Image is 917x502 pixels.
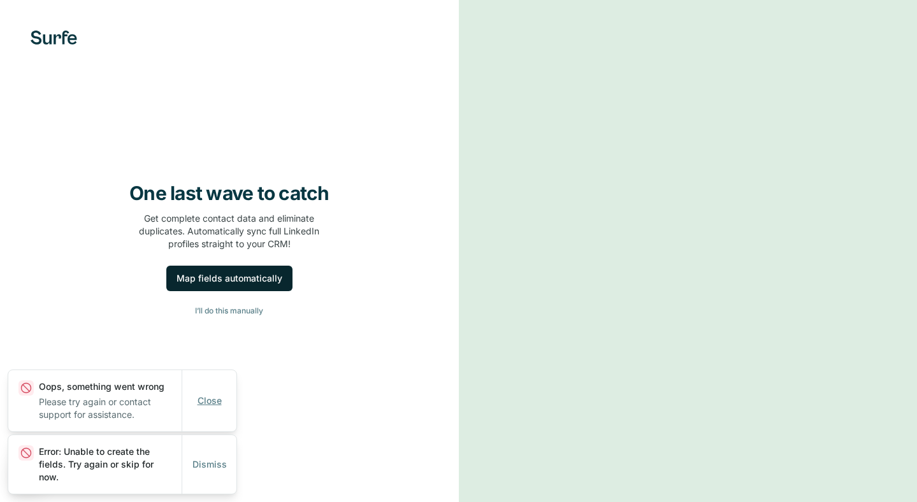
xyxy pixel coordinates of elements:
p: Get complete contact data and eliminate duplicates. Automatically sync full LinkedIn profiles str... [139,212,319,250]
div: Map fields automatically [177,272,282,285]
p: Error: Unable to create the fields. Try again or skip for now. [39,445,182,484]
p: Oops, something went wrong [39,380,182,393]
span: Dismiss [192,458,227,471]
button: Dismiss [184,453,236,476]
p: Please try again or contact support for assistance. [39,396,182,421]
span: I’ll do this manually [195,305,263,317]
span: Close [198,394,222,407]
button: Map fields automatically [166,266,292,291]
button: I’ll do this manually [25,301,433,320]
button: Close [189,389,231,412]
h4: One last wave to catch [129,182,329,204]
img: Surfe's logo [31,31,77,45]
